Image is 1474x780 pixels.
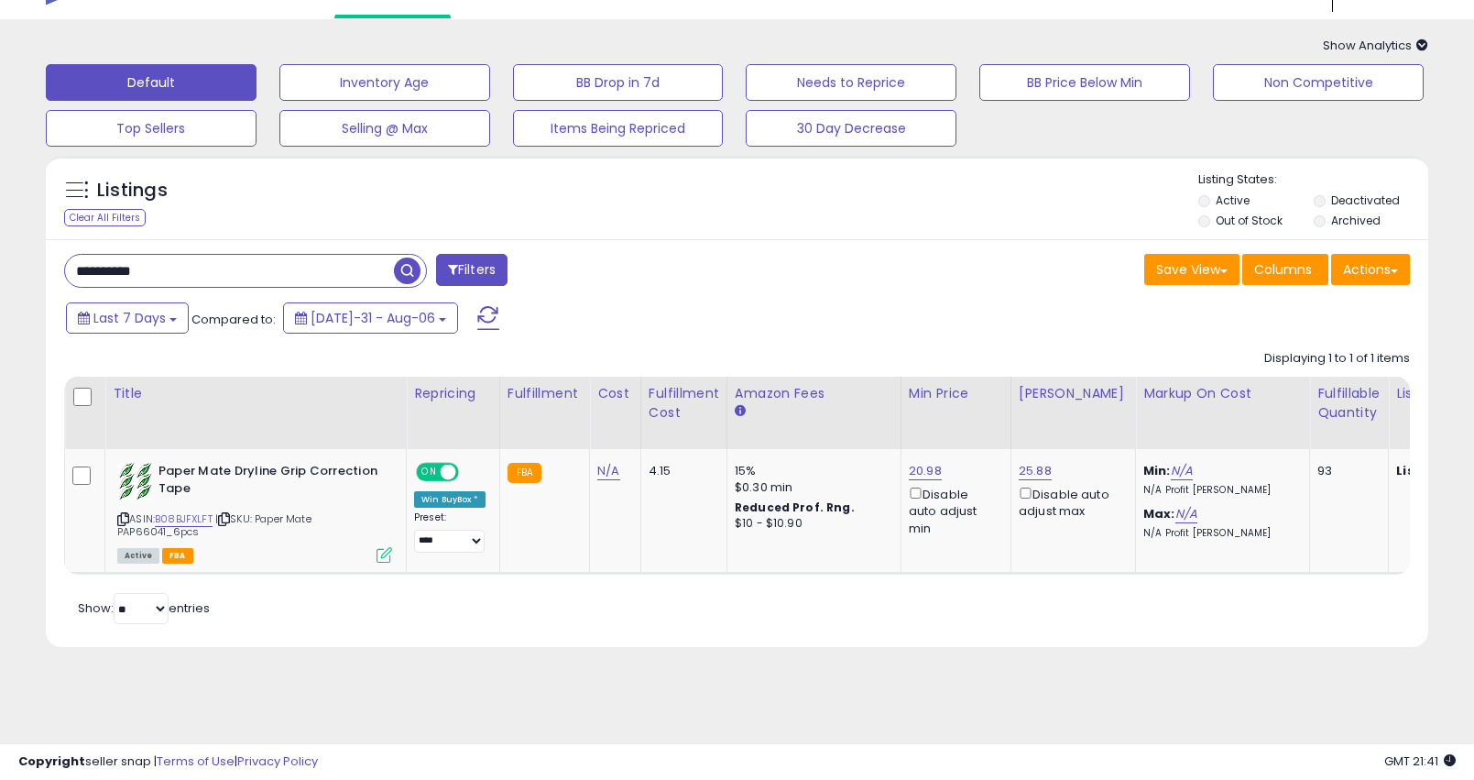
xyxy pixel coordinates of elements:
[1216,192,1250,208] label: Active
[117,463,154,500] img: 51ETc0wtKuL._SL40_.jpg
[414,384,492,403] div: Repricing
[46,110,257,147] button: Top Sellers
[1143,484,1295,497] p: N/A Profit [PERSON_NAME]
[508,463,541,483] small: FBA
[909,484,997,537] div: Disable auto adjust min
[155,511,213,527] a: B08BJFXLFT
[1144,254,1239,285] button: Save View
[1143,527,1295,540] p: N/A Profit [PERSON_NAME]
[113,384,399,403] div: Title
[93,309,166,327] span: Last 7 Days
[746,110,956,147] button: 30 Day Decrease
[414,491,486,508] div: Win BuyBox *
[1331,213,1381,228] label: Archived
[97,178,168,203] h5: Listings
[418,465,441,480] span: ON
[1384,753,1456,770] span: 2025-08-16 21:41 GMT
[1317,463,1374,479] div: 93
[1331,192,1400,208] label: Deactivated
[735,500,855,515] b: Reduced Prof. Rng.
[735,403,746,420] small: Amazon Fees.
[1254,260,1312,279] span: Columns
[597,462,619,480] a: N/A
[237,753,318,770] a: Privacy Policy
[1143,462,1171,479] b: Min:
[46,64,257,101] button: Default
[191,311,276,328] span: Compared to:
[1171,462,1193,480] a: N/A
[18,753,85,770] strong: Copyright
[1019,484,1121,520] div: Disable auto adjust max
[1143,384,1302,403] div: Markup on Cost
[1019,384,1128,403] div: [PERSON_NAME]
[414,511,486,553] div: Preset:
[1242,254,1328,285] button: Columns
[1198,171,1428,189] p: Listing States:
[283,302,458,334] button: [DATE]-31 - Aug-06
[311,309,435,327] span: [DATE]-31 - Aug-06
[158,463,381,501] b: Paper Mate Dryline Grip Correction Tape
[66,302,189,334] button: Last 7 Days
[735,479,887,496] div: $0.30 min
[157,753,235,770] a: Terms of Use
[436,254,508,286] button: Filters
[64,209,146,226] div: Clear All Filters
[456,465,486,480] span: OFF
[1317,384,1381,423] div: Fulfillable Quantity
[1216,213,1283,228] label: Out of Stock
[162,548,193,564] span: FBA
[1019,462,1052,480] a: 25.88
[117,548,159,564] span: All listings currently available for purchase on Amazon
[597,384,633,403] div: Cost
[1175,505,1197,523] a: N/A
[649,463,713,479] div: 4.15
[1323,37,1428,54] span: Show Analytics
[909,462,942,480] a: 20.98
[1264,350,1410,368] div: Displaying 1 to 1 of 1 items
[279,110,490,147] button: Selling @ Max
[1136,377,1310,449] th: The percentage added to the cost of goods (COGS) that forms the calculator for Min & Max prices.
[649,384,719,423] div: Fulfillment Cost
[735,463,887,479] div: 15%
[735,516,887,532] div: $10 - $10.90
[513,110,724,147] button: Items Being Repriced
[1143,505,1175,522] b: Max:
[735,384,893,403] div: Amazon Fees
[979,64,1190,101] button: BB Price Below Min
[117,463,392,561] div: ASIN:
[78,599,210,617] span: Show: entries
[508,384,582,403] div: Fulfillment
[909,384,1003,403] div: Min Price
[1213,64,1424,101] button: Non Competitive
[279,64,490,101] button: Inventory Age
[117,511,311,539] span: | SKU: Paper Mate PAP66041_6pcs
[513,64,724,101] button: BB Drop in 7d
[18,753,318,771] div: seller snap | |
[746,64,956,101] button: Needs to Reprice
[1331,254,1410,285] button: Actions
